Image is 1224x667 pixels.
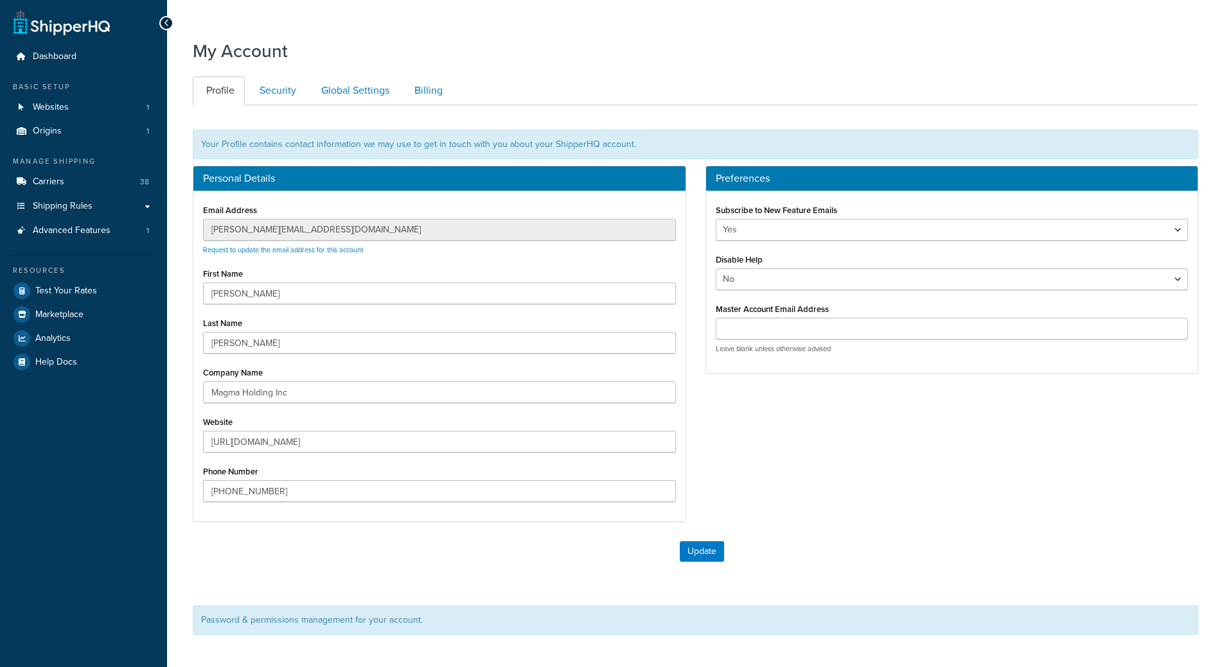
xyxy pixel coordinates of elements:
a: Dashboard [10,45,157,69]
div: Resources [10,265,157,276]
a: Carriers 38 [10,170,157,194]
span: Shipping Rules [33,201,93,212]
a: Analytics [10,327,157,350]
button: Update [680,541,724,562]
li: Origins [10,119,157,143]
a: Billing [401,76,453,105]
a: Global Settings [308,76,400,105]
label: Master Account Email Address [716,304,829,314]
div: Basic Setup [10,82,157,92]
div: Your Profile contains contact information we may use to get in touch with you about your ShipperH... [193,130,1198,159]
span: Websites [33,102,69,113]
a: Websites 1 [10,96,157,119]
a: Request to update the email address for this account [203,245,363,255]
a: Advanced Features 1 [10,219,157,243]
label: Company Name [203,368,263,377]
span: Marketplace [35,309,84,320]
span: Dashboard [33,51,76,62]
label: First Name [203,269,243,279]
a: Profile [193,76,245,105]
p: Leave blank unless otherwise advised [716,344,1189,354]
label: Disable Help [716,255,763,264]
li: Websites [10,96,157,119]
a: Test Your Rates [10,279,157,302]
span: Carriers [33,177,64,187]
span: 1 [146,225,149,236]
span: 1 [146,126,149,137]
a: Shipping Rules [10,195,157,218]
li: Carriers [10,170,157,194]
span: 38 [140,177,149,187]
div: Manage Shipping [10,156,157,167]
label: Subscribe to New Feature Emails [716,205,837,215]
li: Advanced Features [10,219,157,243]
a: Security [246,76,306,105]
span: Test Your Rates [35,286,97,297]
h3: Preferences [716,173,1189,184]
a: Marketplace [10,303,157,326]
a: Origins 1 [10,119,157,143]
span: Analytics [35,333,71,344]
a: Help Docs [10,351,157,374]
span: Advanced Features [33,225,111,236]
label: Website [203,417,233,427]
span: 1 [146,102,149,113]
h1: My Account [193,39,288,64]
h3: Personal Details [203,173,676,184]
span: Help Docs [35,357,77,368]
div: Password & permissions management for your account. [193,605,1198,635]
label: Email Address [203,205,257,215]
label: Phone Number [203,467,258,476]
label: Last Name [203,318,242,328]
span: Origins [33,126,62,137]
a: ShipperHQ Home [13,10,110,35]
